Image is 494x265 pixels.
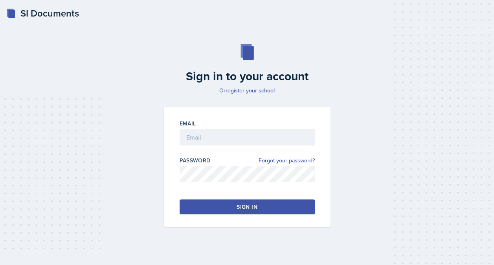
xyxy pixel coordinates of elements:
h2: Sign in to your account [159,69,335,83]
p: Or [159,86,335,94]
a: Forgot your password? [259,156,315,165]
a: SI Documents [6,6,79,20]
label: Password [180,156,211,164]
label: Email [180,120,196,127]
input: Email [180,129,315,145]
a: register your school [226,86,275,94]
div: Sign in [237,203,257,211]
button: Sign in [180,199,315,214]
